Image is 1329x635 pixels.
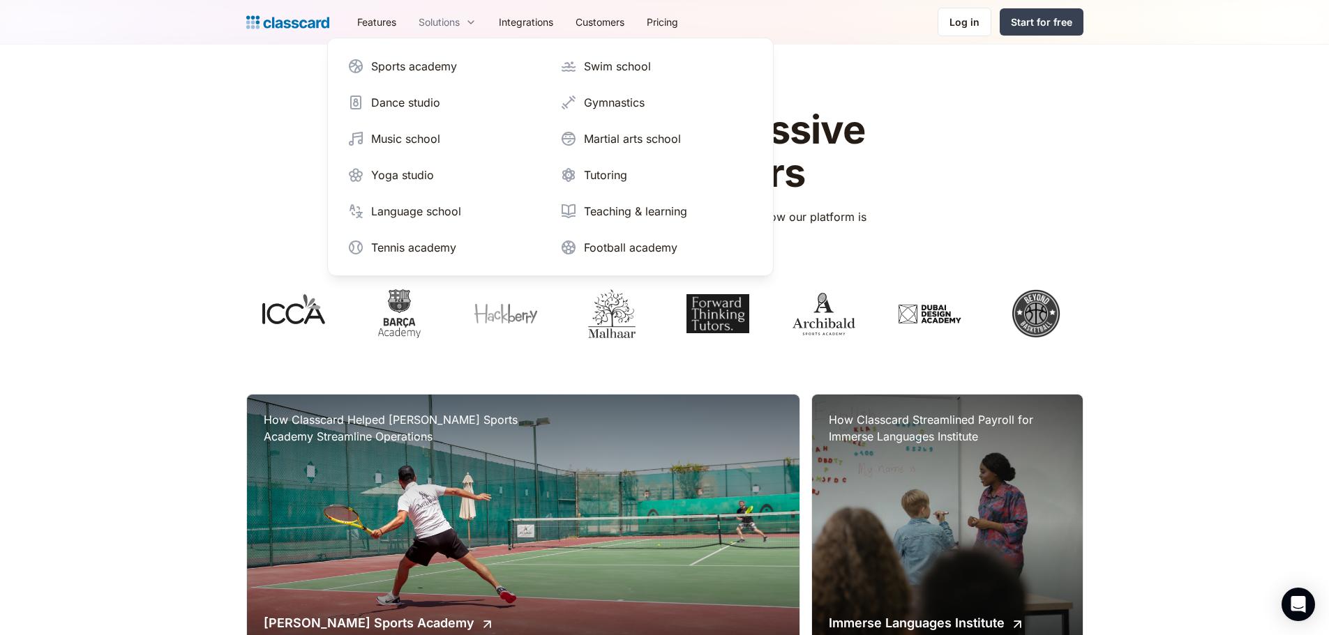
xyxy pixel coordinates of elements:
h2: Immerse Languages Institute [829,613,1005,632]
div: Tutoring [584,167,627,183]
h2: [PERSON_NAME] Sports Academy [264,613,474,632]
div: Start for free [1011,15,1072,29]
a: Swim school [555,52,759,80]
a: Start for free [1000,8,1083,36]
a: Tennis academy [342,234,546,261]
a: Tutoring [555,161,759,189]
div: Open Intercom Messenger [1282,588,1315,621]
div: Tennis academy [371,239,456,256]
a: Pricing [636,6,689,38]
a: home [246,13,329,32]
div: Music school [371,130,440,147]
a: Martial arts school [555,125,759,153]
a: Dance studio [342,89,546,116]
div: Log in [949,15,979,29]
a: Teaching & learning [555,197,759,225]
nav: Solutions [327,38,774,276]
h3: How Classcard Helped [PERSON_NAME] Sports Academy Streamline Operations [264,411,543,445]
div: Language school [371,203,461,220]
div: Yoga studio [371,167,434,183]
a: Music school [342,125,546,153]
a: Language school [342,197,546,225]
a: Customers [564,6,636,38]
a: Log in [938,8,991,36]
a: Football academy [555,234,759,261]
a: Yoga studio [342,161,546,189]
div: Football academy [584,239,677,256]
div: Sports academy [371,58,457,75]
div: Solutions [407,6,488,38]
a: Integrations [488,6,564,38]
a: Features [346,6,407,38]
div: Swim school [584,58,651,75]
div: Teaching & learning [584,203,687,220]
a: Gymnastics [555,89,759,116]
div: Martial arts school [584,130,681,147]
div: Solutions [419,15,460,29]
h3: How Classcard Streamlined Payroll for Immerse Languages Institute [829,411,1065,445]
div: Dance studio [371,94,440,111]
a: Sports academy [342,52,546,80]
div: Gymnastics [584,94,645,111]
